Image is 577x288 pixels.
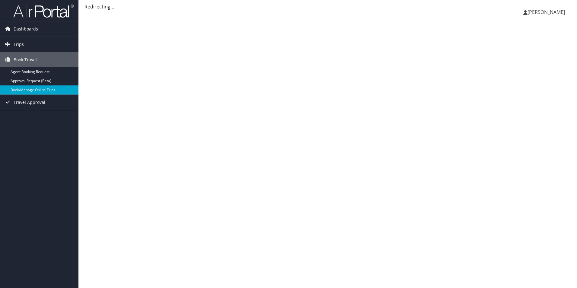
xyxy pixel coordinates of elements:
[84,3,571,10] div: Redirecting...
[14,37,24,52] span: Trips
[14,21,38,37] span: Dashboards
[14,52,37,67] span: Book Travel
[523,3,571,21] a: [PERSON_NAME]
[13,4,74,18] img: airportal-logo.png
[14,95,45,110] span: Travel Approval
[528,9,565,15] span: [PERSON_NAME]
